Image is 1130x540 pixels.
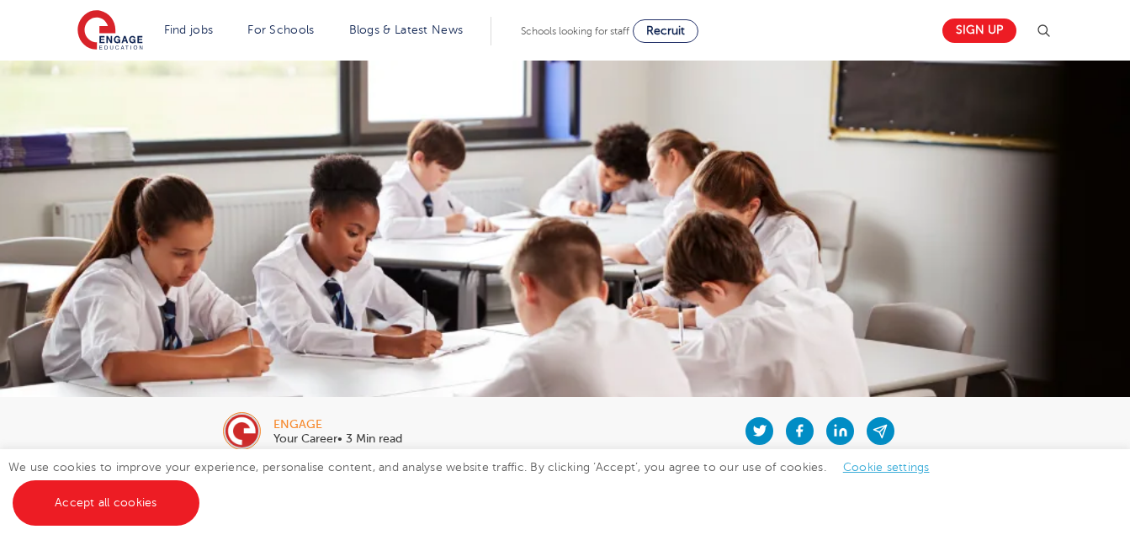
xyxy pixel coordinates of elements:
span: Recruit [646,24,685,37]
a: Find jobs [164,24,214,36]
a: Sign up [942,19,1016,43]
span: We use cookies to improve your experience, personalise content, and analyse website traffic. By c... [8,461,947,509]
p: Your Career• 3 Min read [273,433,402,445]
img: Engage Education [77,10,143,52]
a: Blogs & Latest News [349,24,464,36]
a: For Schools [247,24,314,36]
a: Recruit [633,19,698,43]
a: Accept all cookies [13,480,199,526]
div: engage [273,419,402,431]
a: Cookie settings [843,461,930,474]
span: Schools looking for staff [521,25,629,37]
